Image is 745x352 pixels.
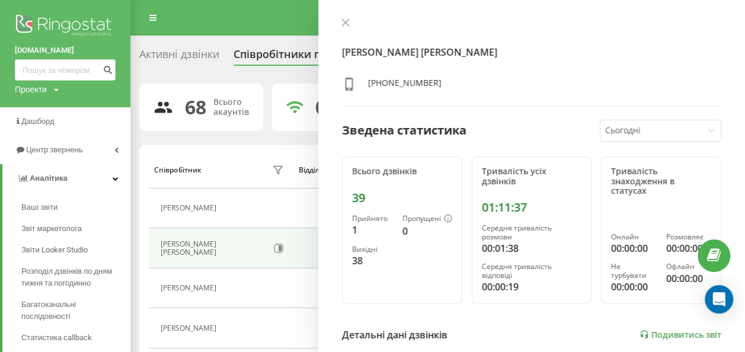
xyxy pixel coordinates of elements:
[21,201,57,213] span: Ваші звіти
[21,294,130,327] a: Багатоканальні послідовності
[21,327,130,348] a: Статистика callback
[15,59,116,81] input: Пошук за номером
[611,263,656,280] div: Не турбувати
[185,96,206,119] div: 68
[21,239,130,261] a: Звіти Looker Studio
[352,254,393,268] div: 38
[482,280,582,294] div: 00:00:19
[482,263,582,280] div: Середня тривалість відповіді
[21,261,130,294] a: Розподіл дзвінків по дням тижня та погодинно
[611,241,656,255] div: 00:00:00
[482,241,582,255] div: 00:01:38
[611,280,656,294] div: 00:00:00
[611,167,711,196] div: Тривалість знаходження в статусах
[15,84,47,95] div: Проекти
[21,299,124,322] span: Багатоканальні послідовності
[21,218,130,239] a: Звіт маркетолога
[342,45,721,59] h4: [PERSON_NAME] [PERSON_NAME]
[299,166,319,174] div: Відділ
[666,263,711,271] div: Офлайн
[482,224,582,241] div: Середня тривалість розмови
[368,77,442,94] div: [PHONE_NUMBER]
[21,223,82,235] span: Звіт маркетолога
[315,96,326,119] div: 0
[666,233,711,241] div: Розмовляє
[139,48,219,66] div: Активні дзвінки
[21,265,124,289] span: Розподіл дзвінків по дням тижня та погодинно
[482,167,582,187] div: Тривалість усіх дзвінків
[342,121,466,139] div: Зведена статистика
[666,271,711,286] div: 00:00:00
[161,240,267,257] div: [PERSON_NAME] [PERSON_NAME]
[154,166,201,174] div: Співробітник
[15,44,116,56] a: [DOMAIN_NAME]
[213,97,249,117] div: Всього акаунтів
[402,215,452,224] div: Пропущені
[666,241,711,255] div: 00:00:00
[2,164,130,193] a: Аналiтика
[161,204,219,212] div: [PERSON_NAME]
[21,244,88,256] span: Звіти Looker Studio
[342,328,447,342] div: Детальні дані дзвінків
[352,167,452,177] div: Всього дзвінків
[352,191,452,205] div: 39
[21,197,130,218] a: Ваші звіти
[611,233,656,241] div: Онлайн
[15,12,116,41] img: Ringostat logo
[352,215,393,223] div: Прийнято
[352,245,393,254] div: Вихідні
[352,223,393,237] div: 1
[21,332,92,344] span: Статистика callback
[705,285,733,313] div: Open Intercom Messenger
[21,117,55,126] span: Дашборд
[30,174,68,183] span: Аналiтика
[161,284,219,292] div: [PERSON_NAME]
[640,329,721,340] a: Подивитись звіт
[161,324,219,332] div: [PERSON_NAME]
[234,48,356,66] div: Співробітники проєкту
[482,200,582,215] div: 01:11:37
[26,145,83,154] span: Центр звернень
[402,224,452,238] div: 0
